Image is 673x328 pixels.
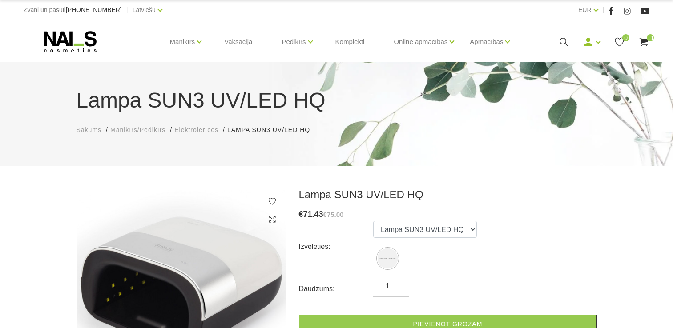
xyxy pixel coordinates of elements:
[110,125,165,135] a: Manikīrs/Pedikīrs
[174,126,218,133] span: Elektroierīces
[133,4,156,15] a: Latviešu
[603,4,604,16] span: |
[303,210,323,219] span: 71.43
[647,34,654,41] span: 11
[66,7,122,13] a: [PHONE_NUMBER]
[170,24,195,60] a: Manikīrs
[77,84,597,116] h1: Lampa SUN3 UV/LED HQ
[77,126,102,133] span: Sākums
[299,188,597,201] h3: Lampa SUN3 UV/LED HQ
[378,248,398,268] img: Lampa SUN3 UV/LED HQ
[622,34,629,41] span: 0
[227,125,319,135] li: Lampa SUN3 UV/LED HQ
[394,24,447,60] a: Online apmācības
[614,36,625,48] a: 0
[470,24,503,60] a: Apmācības
[77,125,102,135] a: Sākums
[174,125,218,135] a: Elektroierīces
[217,20,259,63] a: Vaksācija
[24,4,122,16] div: Zvani un pasūti
[299,240,374,254] div: Izvēlēties:
[323,211,344,218] s: €75.00
[578,4,592,15] a: EUR
[299,210,303,219] span: €
[66,6,122,13] span: [PHONE_NUMBER]
[282,24,306,60] a: Pedikīrs
[299,282,374,296] div: Daudzums:
[328,20,372,63] a: Komplekti
[110,126,165,133] span: Manikīrs/Pedikīrs
[638,36,649,48] a: 11
[126,4,128,16] span: |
